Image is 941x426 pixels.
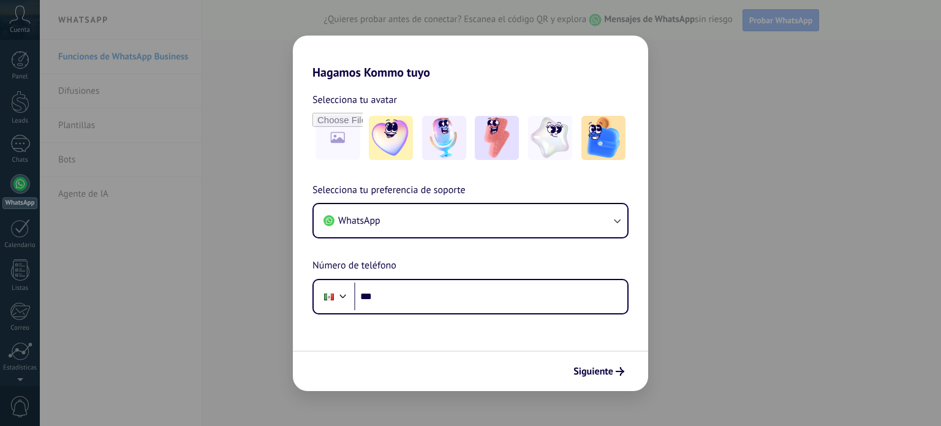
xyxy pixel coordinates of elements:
[314,204,627,237] button: WhatsApp
[312,183,466,199] span: Selecciona tu preferencia de soporte
[317,284,341,310] div: Mexico: + 52
[312,92,397,108] span: Selecciona tu avatar
[293,36,648,80] h2: Hagamos Kommo tuyo
[573,367,613,376] span: Siguiente
[475,116,519,160] img: -3.jpeg
[369,116,413,160] img: -1.jpeg
[312,258,396,274] span: Número de teléfono
[568,361,630,382] button: Siguiente
[581,116,625,160] img: -5.jpeg
[422,116,466,160] img: -2.jpeg
[528,116,572,160] img: -4.jpeg
[338,215,380,227] span: WhatsApp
